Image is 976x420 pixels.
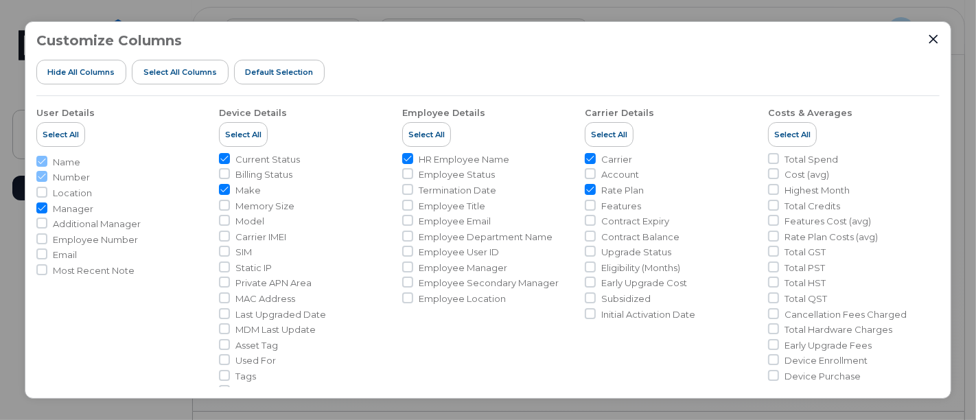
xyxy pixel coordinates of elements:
[143,67,217,78] span: Select all Columns
[53,171,90,184] span: Number
[408,129,445,140] span: Select All
[768,107,852,119] div: Costs & Averages
[591,129,627,140] span: Select All
[785,184,850,197] span: Highest Month
[235,323,316,336] span: MDM Last Update
[585,122,634,147] button: Select All
[235,231,286,244] span: Carrier IMEI
[235,153,300,166] span: Current Status
[601,200,641,213] span: Features
[601,153,632,166] span: Carrier
[36,107,95,119] div: User Details
[36,33,182,48] h3: Customize Columns
[219,122,268,147] button: Select All
[419,200,485,213] span: Employee Title
[785,292,827,305] span: Total QST
[235,308,326,321] span: Last Upgraded Date
[402,122,451,147] button: Select All
[785,308,907,321] span: Cancellation Fees Charged
[419,168,495,181] span: Employee Status
[53,202,93,215] span: Manager
[601,261,680,275] span: Eligibility (Months)
[601,308,695,321] span: Initial Activation Date
[53,156,80,169] span: Name
[43,129,79,140] span: Select All
[419,184,496,197] span: Termination Date
[36,60,127,84] button: Hide All Columns
[235,385,307,398] span: Evergreen Date
[235,215,264,228] span: Model
[235,370,256,383] span: Tags
[53,187,92,200] span: Location
[785,200,840,213] span: Total Credits
[601,231,679,244] span: Contract Balance
[219,107,287,119] div: Device Details
[235,261,272,275] span: Static IP
[53,218,141,231] span: Additional Manager
[785,323,892,336] span: Total Hardware Charges
[235,354,276,367] span: Used For
[768,122,817,147] button: Select All
[53,233,138,246] span: Employee Number
[245,67,313,78] span: Default Selection
[419,292,506,305] span: Employee Location
[585,107,654,119] div: Carrier Details
[419,277,559,290] span: Employee Secondary Manager
[419,153,509,166] span: HR Employee Name
[601,246,671,259] span: Upgrade Status
[785,215,871,228] span: Features Cost (avg)
[235,292,295,305] span: MAC Address
[419,261,507,275] span: Employee Manager
[47,67,115,78] span: Hide All Columns
[601,168,639,181] span: Account
[785,277,826,290] span: Total HST
[785,246,826,259] span: Total GST
[785,261,825,275] span: Total PST
[53,248,77,261] span: Email
[785,153,838,166] span: Total Spend
[601,292,651,305] span: Subsidized
[235,277,312,290] span: Private APN Area
[235,246,252,259] span: SIM
[785,168,829,181] span: Cost (avg)
[225,129,262,140] span: Select All
[785,354,868,367] span: Device Enrollment
[419,231,553,244] span: Employee Department Name
[234,60,325,84] button: Default Selection
[927,33,940,45] button: Close
[601,277,687,290] span: Early Upgrade Cost
[785,339,872,352] span: Early Upgrade Fees
[601,215,669,228] span: Contract Expiry
[132,60,229,84] button: Select all Columns
[36,122,85,147] button: Select All
[419,215,491,228] span: Employee Email
[916,360,966,410] iframe: Messenger Launcher
[419,246,499,259] span: Employee User ID
[235,184,261,197] span: Make
[235,339,278,352] span: Asset Tag
[785,231,878,244] span: Rate Plan Costs (avg)
[774,129,811,140] span: Select All
[235,200,294,213] span: Memory Size
[601,184,644,197] span: Rate Plan
[235,168,292,181] span: Billing Status
[785,370,861,383] span: Device Purchase
[402,107,485,119] div: Employee Details
[53,264,135,277] span: Most Recent Note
